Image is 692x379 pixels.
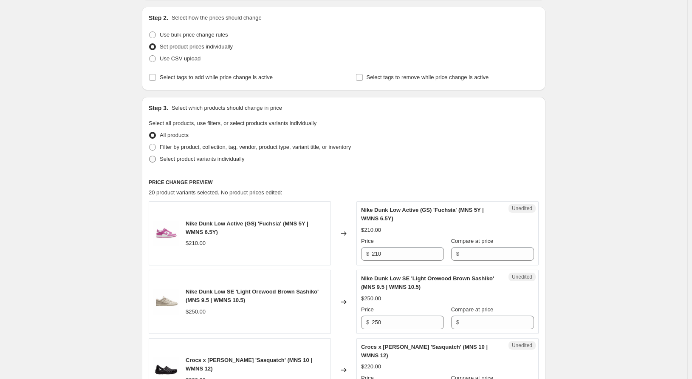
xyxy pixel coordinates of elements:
img: 1-_1_80x.png [153,289,179,315]
span: 20 product variants selected. No product prices edited: [149,189,282,196]
span: Use CSV upload [160,55,201,62]
span: $ [366,251,369,257]
span: Set product prices individually [160,43,233,50]
span: Price [361,238,374,244]
span: Select tags to add while price change is active [160,74,273,80]
span: Crocs x [PERSON_NAME] 'Sasquatch' (MNS 10 | WMNS 12) [186,357,312,372]
div: $250.00 [186,308,206,316]
span: Select tags to remove while price change is active [367,74,489,80]
span: Nike Dunk Low Active (GS) 'Fuchsia' (MNS 5Y | WMNS 6.5Y) [186,220,308,235]
span: $ [456,319,459,325]
p: Select how the prices should change [172,14,262,22]
h2: Step 2. [149,14,168,22]
span: Filter by product, collection, tag, vendor, product type, variant title, or inventory [160,144,351,150]
p: Select which products should change in price [172,104,282,112]
span: $ [366,319,369,325]
span: $ [456,251,459,257]
h2: Step 3. [149,104,168,112]
span: Compare at price [451,306,494,313]
div: $210.00 [186,239,206,248]
span: All products [160,132,189,138]
span: Use bulk price change rules [160,31,228,38]
h6: PRICE CHANGE PREVIEW [149,179,539,186]
span: Select product variants individually [160,156,244,162]
span: Nike Dunk Low SE 'Light Orewood Brown Sashiko' (MNS 9.5 | WMNS 10.5) [361,275,494,290]
img: Downunderkicks-Fuchsia1_80x.png [153,221,179,246]
div: $210.00 [361,226,381,234]
span: Unedited [512,274,532,280]
span: Unedited [512,205,532,212]
div: $220.00 [361,362,381,371]
span: Crocs x [PERSON_NAME] 'Sasquatch' (MNS 10 | WMNS 12) [361,344,488,359]
div: $250.00 [361,294,381,303]
span: Nike Dunk Low SE 'Light Orewood Brown Sashiko' (MNS 9.5 | WMNS 10.5) [186,288,319,303]
span: Compare at price [451,238,494,244]
span: Select all products, use filters, or select products variants individually [149,120,316,126]
span: Nike Dunk Low Active (GS) 'Fuchsia' (MNS 5Y | WMNS 6.5Y) [361,207,484,222]
span: Unedited [512,342,532,349]
span: Price [361,306,374,313]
